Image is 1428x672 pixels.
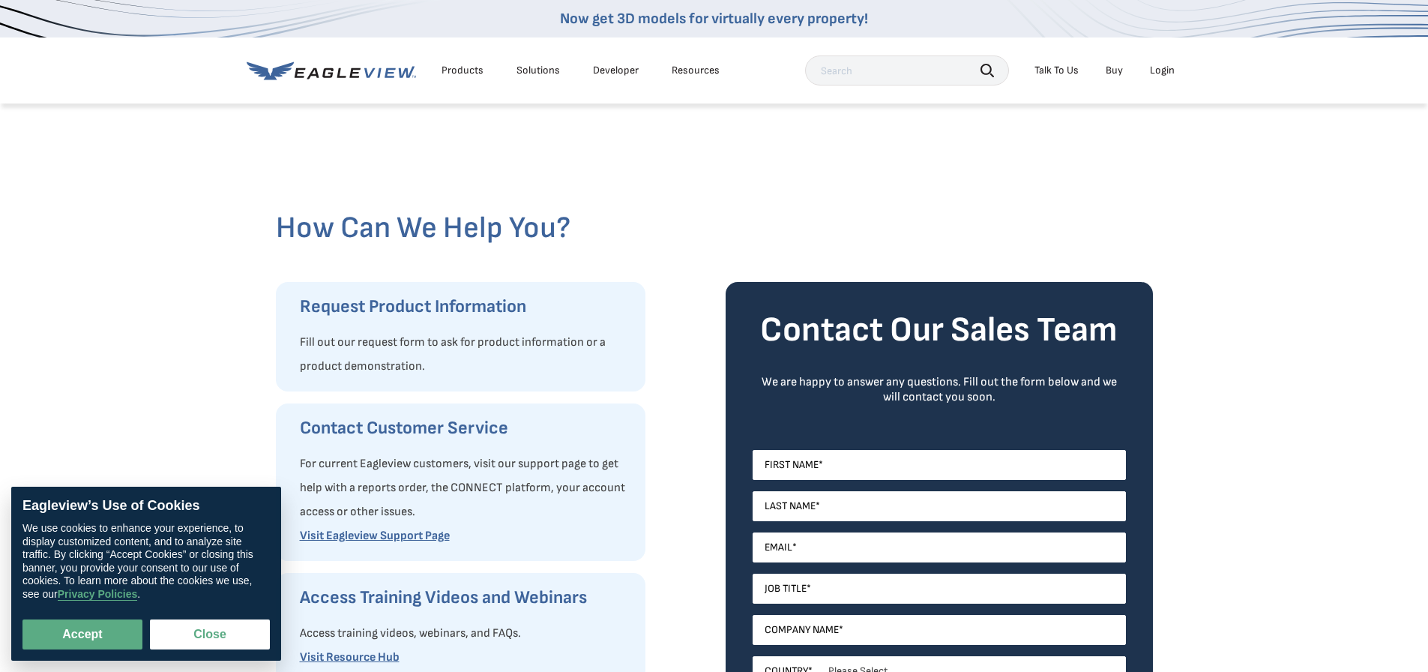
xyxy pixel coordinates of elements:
[300,331,630,379] p: Fill out our request form to ask for product information or a product demonstration.
[300,650,400,664] a: Visit Resource Hub
[1106,64,1123,77] a: Buy
[560,10,868,28] a: Now get 3D models for virtually every property!
[300,452,630,524] p: For current Eagleview customers, visit our support page to get help with a reports order, the CON...
[22,619,142,649] button: Accept
[300,529,450,543] a: Visit Eagleview Support Page
[300,622,630,646] p: Access training videos, webinars, and FAQs.
[1034,64,1079,77] div: Talk To Us
[760,310,1118,351] strong: Contact Our Sales Team
[1150,64,1175,77] div: Login
[516,64,560,77] div: Solutions
[150,619,270,649] button: Close
[300,416,630,440] h3: Contact Customer Service
[753,375,1126,405] div: We are happy to answer any questions. Fill out the form below and we will contact you soon.
[300,295,630,319] h3: Request Product Information
[22,498,270,514] div: Eagleview’s Use of Cookies
[593,64,639,77] a: Developer
[276,210,1153,246] h2: How Can We Help You?
[672,64,720,77] div: Resources
[22,522,270,601] div: We use cookies to enhance your experience, to display customized content, and to analyze site tra...
[58,588,138,601] a: Privacy Policies
[805,55,1009,85] input: Search
[300,586,630,610] h3: Access Training Videos and Webinars
[442,64,483,77] div: Products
